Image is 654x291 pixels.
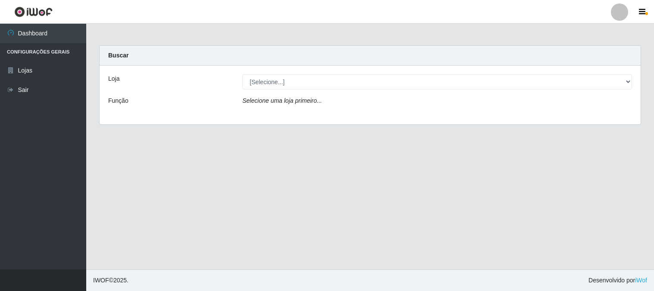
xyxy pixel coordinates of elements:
[635,277,647,284] a: iWof
[93,276,128,285] span: © 2025 .
[242,97,322,104] i: Selecione uma loja primeiro...
[14,6,53,17] img: CoreUI Logo
[108,96,128,105] label: Função
[588,276,647,285] span: Desenvolvido por
[108,52,128,59] strong: Buscar
[108,74,119,83] label: Loja
[93,277,109,284] span: IWOF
